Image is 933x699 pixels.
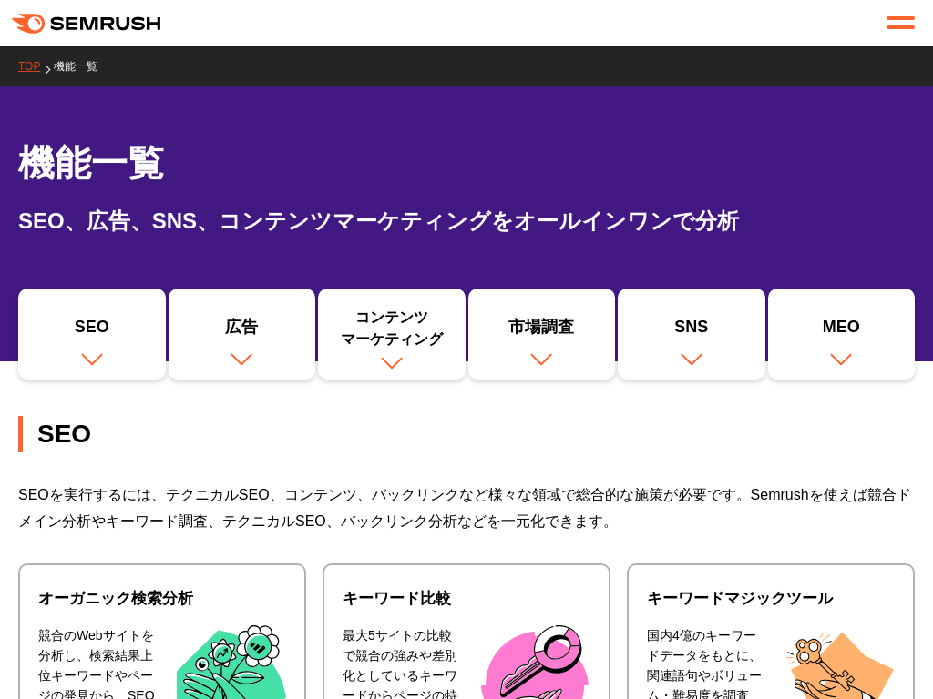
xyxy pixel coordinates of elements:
a: SEO [18,289,166,380]
div: 広告 [178,316,307,347]
div: キーワードマジックツール [647,588,895,610]
a: MEO [768,289,916,380]
div: コンテンツ マーケティング [327,307,456,350]
div: SEO [18,416,915,452]
div: SEO、広告、SNS、コンテンツマーケティングをオールインワンで分析 [18,205,915,238]
h1: 機能一覧 [18,137,915,190]
div: SEOを実行するには、テクニカルSEO、コンテンツ、バックリンクなど様々な領域で総合的な施策が必要です。Semrushを使えば競合ドメイン分析やキーワード調査、テクニカルSEO、バックリンク分析... [18,481,915,534]
a: コンテンツマーケティング [318,289,466,380]
a: 広告 [169,289,316,380]
div: SEO [27,316,157,347]
div: MEO [777,316,907,347]
div: キーワード比較 [343,588,590,610]
a: 市場調査 [468,289,616,380]
a: 機能一覧 [54,60,111,73]
div: SNS [627,316,756,347]
a: SNS [618,289,765,380]
div: オーガニック検索分析 [38,588,286,610]
div: 市場調査 [477,316,607,347]
a: TOP [18,60,54,73]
